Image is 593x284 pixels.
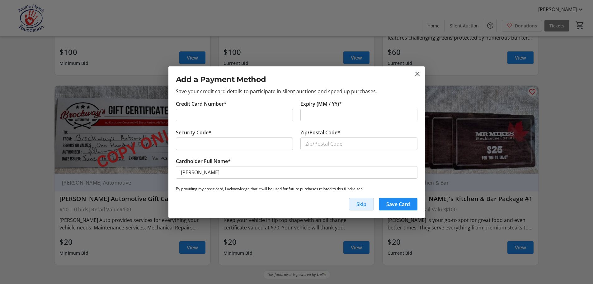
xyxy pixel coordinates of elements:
iframe: Secure expiration date input frame [305,111,412,119]
p: By providing my credit card, I acknowledge that it will be used for future purchases related to t... [176,186,417,192]
label: Zip/Postal Code* [300,129,340,136]
button: Save Card [379,198,417,210]
button: close [414,70,421,78]
input: Zip/Postal Code [300,137,417,150]
label: Security Code* [176,129,211,136]
p: Save your credit card details to participate in silent auctions and speed up purchases. [176,88,417,95]
span: Skip [356,200,366,208]
input: Card Holder Name [176,166,417,179]
label: Cardholder Full Name* [176,157,231,165]
label: Credit Card Number* [176,100,227,108]
h2: Add a Payment Method [176,74,417,85]
iframe: Secure card number input frame [181,111,288,119]
button: Skip [349,198,374,210]
label: Expiry (MM / YY)* [300,100,342,108]
span: Save Card [386,200,410,208]
iframe: Secure CVC input frame [181,140,288,147]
